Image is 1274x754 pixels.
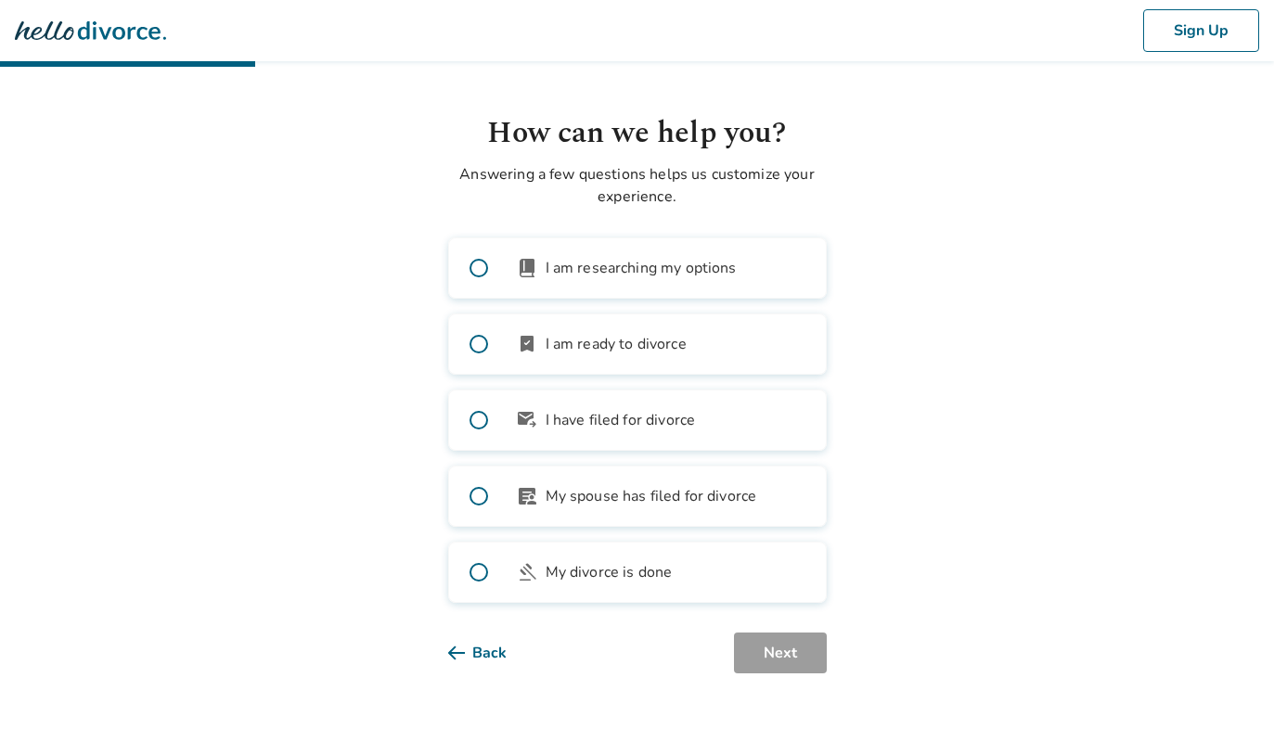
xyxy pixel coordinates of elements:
[546,333,687,355] span: I am ready to divorce
[546,485,757,507] span: My spouse has filed for divorce
[546,561,673,583] span: My divorce is done
[448,163,827,208] p: Answering a few questions helps us customize your experience.
[448,111,827,156] h1: How can we help you?
[516,561,538,583] span: gavel
[734,633,827,673] button: Next
[516,257,538,279] span: book_2
[516,485,538,507] span: article_person
[546,257,737,279] span: I am researching my options
[1143,9,1259,52] button: Sign Up
[516,409,538,431] span: outgoing_mail
[448,633,536,673] button: Back
[546,409,696,431] span: I have filed for divorce
[516,333,538,355] span: bookmark_check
